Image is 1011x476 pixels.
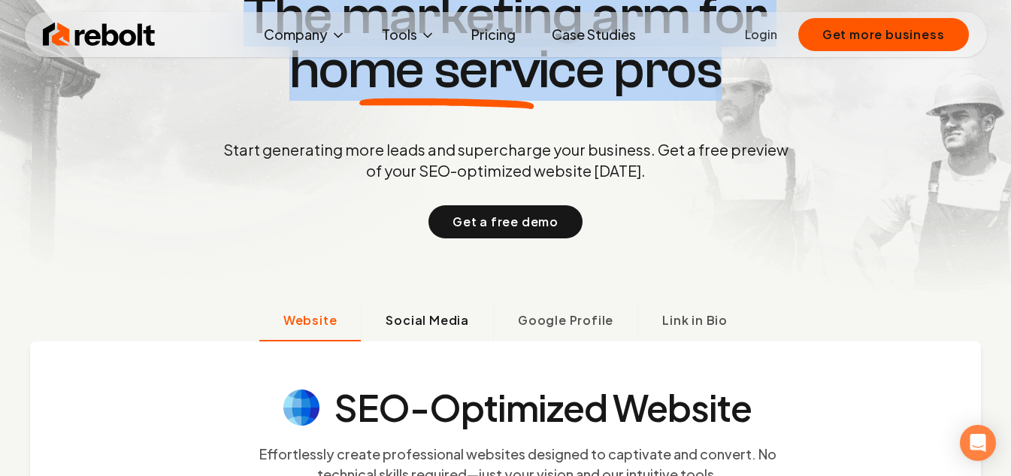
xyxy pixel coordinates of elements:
[43,20,156,50] img: Rebolt Logo
[459,20,528,50] a: Pricing
[518,311,613,329] span: Google Profile
[361,302,493,341] button: Social Media
[637,302,752,341] button: Link in Bio
[386,311,469,329] span: Social Media
[259,302,362,341] button: Website
[289,43,604,97] span: home service
[493,302,637,341] button: Google Profile
[220,139,792,181] p: Start generating more leads and supercharge your business. Get a free preview of your SEO-optimiz...
[283,311,338,329] span: Website
[252,20,358,50] button: Company
[798,18,969,51] button: Get more business
[540,20,648,50] a: Case Studies
[428,205,583,238] button: Get a free demo
[334,390,752,426] h4: SEO-Optimized Website
[662,311,728,329] span: Link in Bio
[370,20,447,50] button: Tools
[960,425,996,461] div: Open Intercom Messenger
[745,26,777,44] a: Login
